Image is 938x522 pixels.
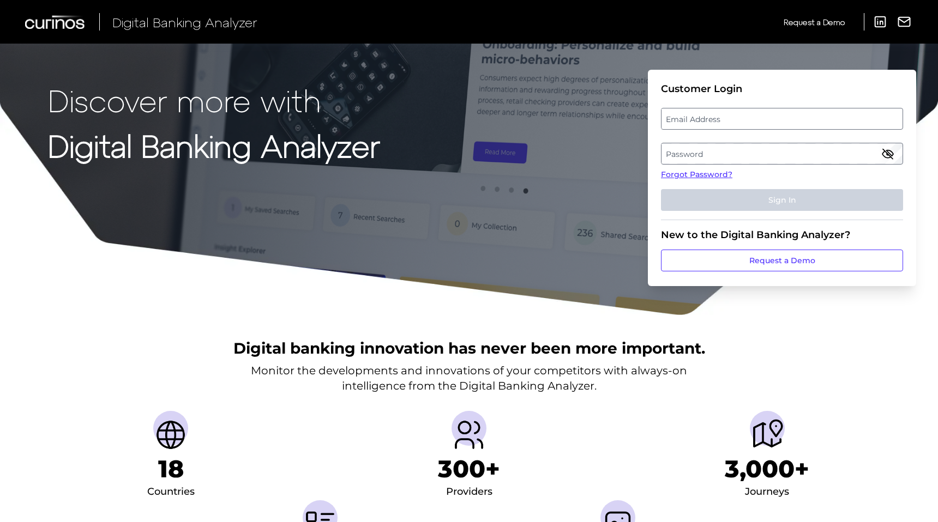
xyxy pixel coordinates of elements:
p: Monitor the developments and innovations of your competitors with always-on intelligence from the... [251,363,687,393]
div: New to the Digital Banking Analyzer? [661,229,903,241]
p: Discover more with [48,83,380,117]
h1: 3,000+ [725,454,809,483]
h2: Digital banking innovation has never been more important. [233,338,705,359]
img: Providers [452,417,486,452]
img: Countries [153,417,188,452]
img: Journeys [750,417,785,452]
strong: Digital Banking Analyzer [48,127,380,163]
span: Digital Banking Analyzer [112,14,257,30]
label: Email Address [662,109,902,129]
img: Curinos [25,15,86,29]
h1: 18 [158,454,184,483]
label: Password [662,144,902,163]
span: Request a Demo [784,17,845,27]
div: Countries [147,483,195,501]
div: Journeys [745,483,789,501]
h1: 300+ [438,454,500,483]
a: Request a Demo [661,250,903,271]
a: Request a Demo [784,13,845,31]
a: Forgot Password? [661,169,903,180]
div: Customer Login [661,83,903,95]
div: Providers [446,483,492,501]
button: Sign In [661,189,903,211]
